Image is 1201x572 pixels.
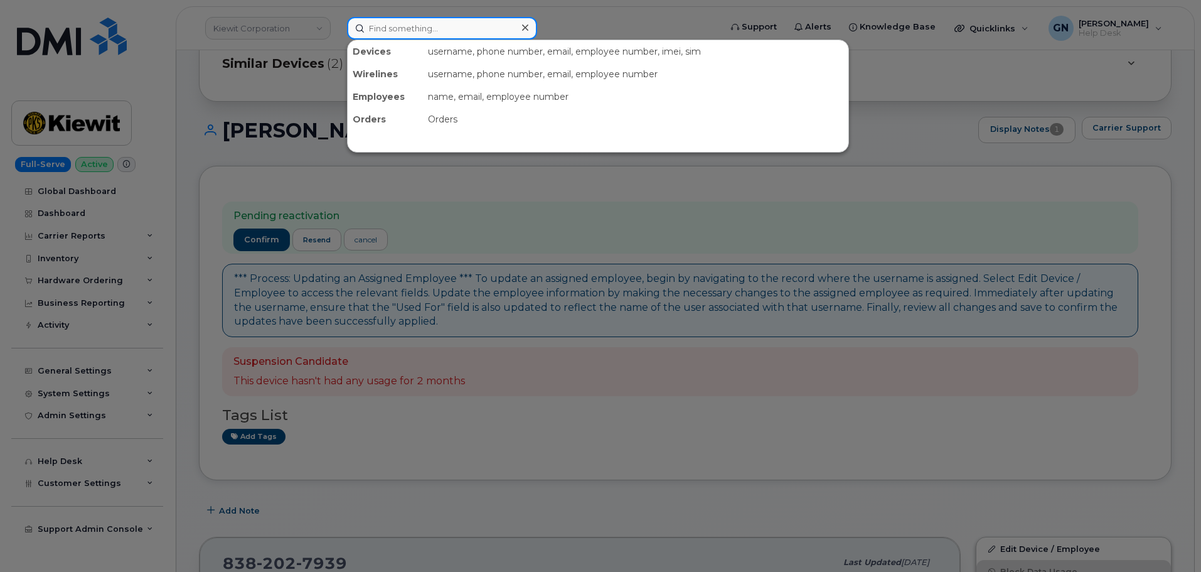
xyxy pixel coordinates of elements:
div: Devices [348,40,423,63]
iframe: Messenger Launcher [1146,517,1192,563]
div: Wirelines [348,63,423,85]
div: Orders [348,108,423,131]
div: name, email, employee number [423,85,848,108]
input: Find something... [347,17,537,40]
div: username, phone number, email, employee number, imei, sim [423,40,848,63]
div: Employees [348,85,423,108]
div: Orders [423,108,848,131]
div: username, phone number, email, employee number [423,63,848,85]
